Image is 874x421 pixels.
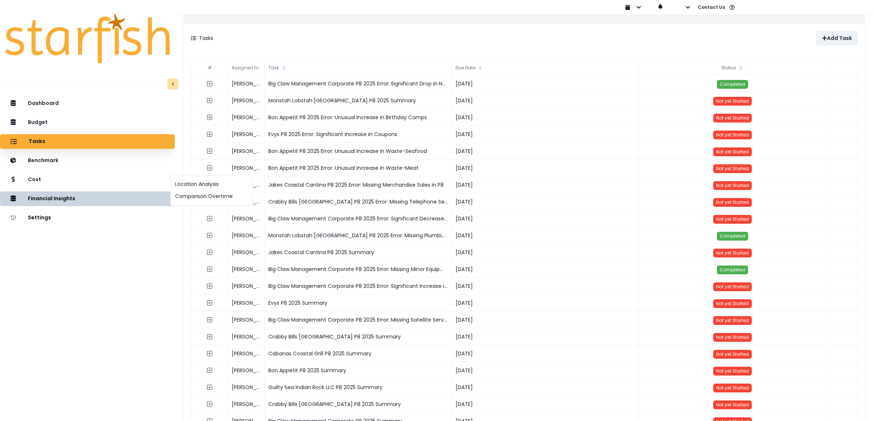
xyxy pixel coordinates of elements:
span: Not yet Started [716,334,749,340]
svg: expand outline [207,148,213,154]
div: [DATE] [452,75,639,92]
div: [DATE] [452,227,639,244]
div: [DATE] [452,278,639,294]
p: Tasks [29,138,45,145]
span: Completed [720,233,745,239]
button: expand outline [203,330,216,343]
svg: expand outline [207,233,213,238]
div: [PERSON_NAME] [228,143,265,160]
span: Not yet Started [716,317,749,323]
div: Cabanas Coastal Grill P8 2025 Summary [265,345,452,362]
button: Location Analysis [171,178,252,190]
div: [DATE] [452,362,639,379]
div: [DATE] [452,345,639,362]
button: expand outline [203,111,216,124]
div: [DATE] [452,126,639,143]
button: expand outline [203,296,216,310]
div: Crabby Bills [GEOGRAPHIC_DATA] P8 2025 Summary [265,396,452,413]
div: [PERSON_NAME] [228,294,265,311]
div: Evys P8 2025 Summary [265,294,452,311]
span: Not yet Started [716,98,749,104]
button: expand outline [203,263,216,276]
span: Not yet Started [716,300,749,307]
div: Big Claw Management Corporate P8 2025 Error: Missing Minor Equipment Expense [265,261,452,278]
button: expand outline [203,144,216,158]
svg: sort [477,65,483,71]
svg: sort [260,65,266,71]
button: Add Task [816,31,858,45]
svg: expand outline [207,81,213,87]
div: [PERSON_NAME] [228,328,265,345]
svg: expand outline [207,367,213,373]
div: [PERSON_NAME] [228,92,265,109]
span: Not yet Started [716,165,749,172]
div: [DATE] [452,109,639,126]
p: Cost [28,176,41,183]
svg: expand outline [207,334,213,340]
div: [DATE] [452,311,639,328]
span: Not yet Started [716,368,749,374]
div: [DATE] [452,396,639,413]
button: expand outline [203,364,216,377]
div: [PERSON_NAME] [228,362,265,379]
div: Bon Appetit P8 2025 Error: Unusual Increase in Birthday Comps [265,109,452,126]
button: expand outline [203,347,216,360]
button: expand outline [203,212,216,225]
div: Evys P8 2025 Error: Significant Increase in Coupons [265,126,452,143]
div: Bon Appetit P8 2025 Error: Unusual Increase in Waste-Seafood [265,143,452,160]
div: Big Claw Management Corporate P8 2025 Error: Significant Increase in Employee Benefits [265,278,452,294]
div: Jakes Coastal Cantina P8 2025 Error: Missing Merchandise Sales in P8 [265,176,452,193]
span: Not yet Started [716,216,749,222]
p: Tasks [199,34,213,42]
svg: expand outline [207,249,213,255]
div: [PERSON_NAME] [228,278,265,294]
span: Not yet Started [716,115,749,121]
div: [DATE] [452,261,639,278]
div: Crabby Bills [GEOGRAPHIC_DATA] P8 2025 Summary [265,328,452,345]
svg: expand outline [207,300,213,306]
div: [PERSON_NAME] [228,244,265,261]
span: Not yet Started [716,351,749,357]
div: [DATE] [452,193,639,210]
div: Assigned to [228,61,265,75]
div: [PERSON_NAME] [228,379,265,396]
svg: expand outline [207,266,213,272]
button: expand outline [203,313,216,326]
div: [DATE] [452,176,639,193]
span: Not yet Started [716,132,749,138]
p: Dashboard [28,100,59,106]
svg: expand outline [207,114,213,120]
svg: expand outline [207,98,213,103]
p: Budget [28,119,48,125]
div: [DATE] [452,160,639,176]
button: expand outline [203,229,216,242]
div: Jakes Coastal Cantina P8 2025 Summary [265,244,452,261]
button: expand outline [203,161,216,175]
svg: expand outline [207,384,213,390]
div: [DATE] [452,210,639,227]
div: [PERSON_NAME] [228,311,265,328]
div: Monstah Lobstah [GEOGRAPHIC_DATA] P8 2025 Error: Missing Plumbing Expense [265,227,452,244]
svg: expand outline [207,351,213,356]
span: Not yet Started [716,283,749,290]
div: Crabby Bills [GEOGRAPHIC_DATA] P8 2025 Error: Missing Telephone Service Expense [265,193,452,210]
div: Big Claw Management Corporate P8 2025 Error: Significant Drop in Natural Gas Expense [265,75,452,92]
div: [PERSON_NAME] [228,160,265,176]
span: Completed [720,81,745,87]
div: Task [265,61,452,75]
div: Monstah Lobstah [GEOGRAPHIC_DATA] P8 2025 Summary [265,92,452,109]
div: Bon Appetit P8 2025 Error: Unusual Increase in Waste-Meat [265,160,452,176]
div: [PERSON_NAME] [228,126,265,143]
div: # [191,61,228,75]
div: [DATE] [452,294,639,311]
div: Big Claw Management Corporate P8 2025 Error: Significant Decrease in Workmans Comp [265,210,452,227]
div: [DATE] [452,244,639,261]
div: [DATE] [452,92,639,109]
span: Not yet Started [716,250,749,256]
span: Not yet Started [716,385,749,391]
div: [PERSON_NAME] [228,109,265,126]
button: expand outline [203,94,216,107]
svg: sort [281,65,287,71]
button: expand outline [203,246,216,259]
svg: sort [738,65,744,71]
